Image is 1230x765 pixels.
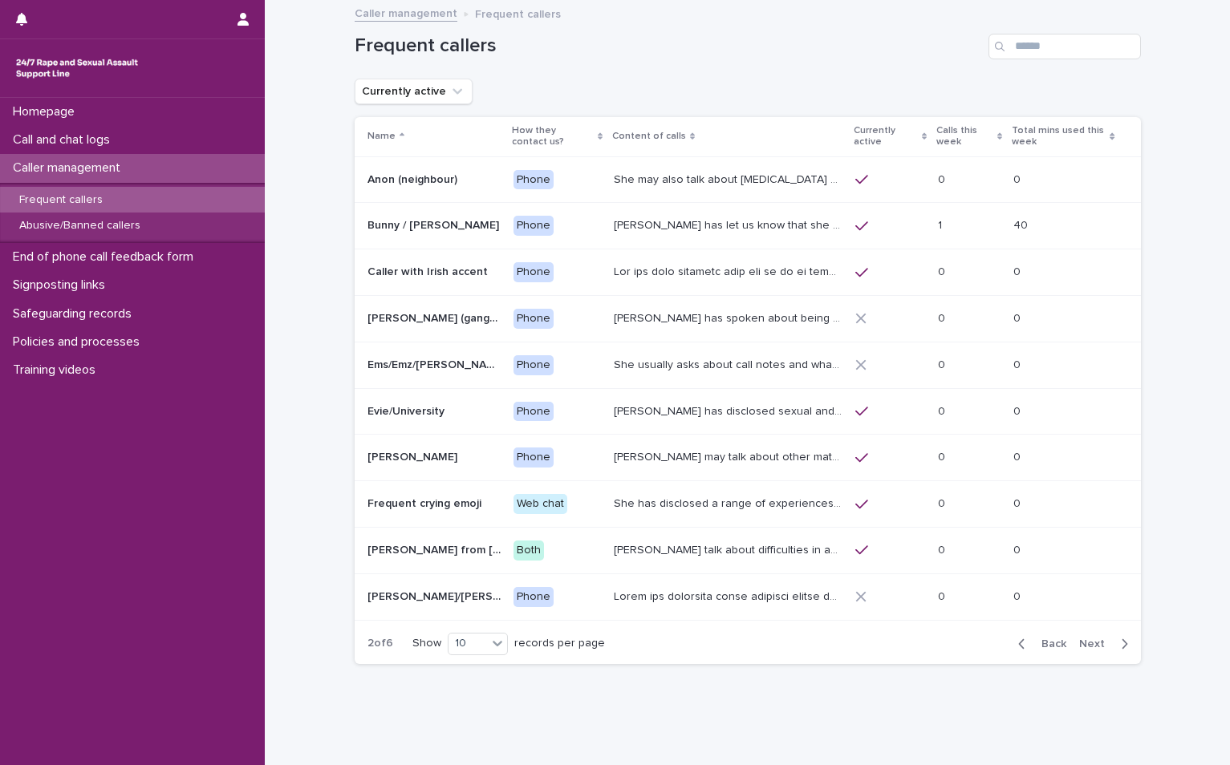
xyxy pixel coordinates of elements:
[612,127,686,145] p: Content of calls
[1005,637,1073,651] button: Back
[449,635,487,652] div: 10
[614,494,846,511] p: She has disclosed a range of experiences of ongoing and past sexual violence, including being rap...
[938,402,948,419] p: 0
[355,527,1141,573] tr: [PERSON_NAME] from [GEOGRAPHIC_DATA][PERSON_NAME] from [GEOGRAPHIC_DATA] Both[PERSON_NAME] talk a...
[938,170,948,187] p: 0
[514,637,605,650] p: records per page
[6,193,116,207] p: Frequent callers
[938,587,948,604] p: 0
[13,52,141,84] img: rhQMoQhaT3yELyF149Cw
[1013,262,1024,279] p: 0
[367,447,461,464] p: [PERSON_NAME]
[355,388,1141,435] tr: Evie/UniversityEvie/University Phone[PERSON_NAME] has disclosed sexual and emotional abuse from a...
[367,540,505,557] p: [PERSON_NAME] from [GEOGRAPHIC_DATA]
[355,79,473,104] button: Currently active
[355,624,406,663] p: 2 of 6
[6,334,152,350] p: Policies and processes
[355,156,1141,203] tr: Anon (neighbour)Anon (neighbour) PhoneShe may also talk about [MEDICAL_DATA] and about currently ...
[367,355,505,372] p: Ems/Emz/[PERSON_NAME]
[1013,540,1024,557] p: 0
[6,249,206,265] p: End of phone call feedback form
[6,219,153,233] p: Abusive/Banned callers
[514,494,567,514] div: Web chat
[514,402,554,422] div: Phone
[938,262,948,279] p: 0
[6,277,118,293] p: Signposting links
[614,587,846,604] p: Jamie has described being sexually abused by both parents. Jamie was put into care when young (5/...
[367,262,491,279] p: Caller with Irish accent
[614,216,846,233] p: Bunny has let us know that she is in her 50s, and lives in Devon. She has talked through experien...
[938,494,948,511] p: 0
[938,216,945,233] p: 1
[938,540,948,557] p: 0
[355,34,982,58] h1: Frequent callers
[367,309,505,326] p: Elizabeth (gang-related)
[854,122,918,152] p: Currently active
[514,216,554,236] div: Phone
[514,540,544,561] div: Both
[514,447,554,467] div: Phone
[614,447,846,464] p: Frances may talk about other matters including her care, and her unhappiness with the care she re...
[367,494,485,511] p: Frequent crying emoji
[614,355,846,372] p: She usually asks about call notes and what the content will be at the start of the call. When she...
[475,4,561,22] p: Frequent callers
[1012,122,1106,152] p: Total mins used this week
[355,435,1141,481] tr: [PERSON_NAME][PERSON_NAME] Phone[PERSON_NAME] may talk about other matters including her care, an...
[1013,216,1031,233] p: 40
[412,637,441,650] p: Show
[938,355,948,372] p: 0
[514,309,554,329] div: Phone
[367,170,461,187] p: Anon (neighbour)
[614,540,846,557] p: Jane may talk about difficulties in accessing the right support service, and has also expressed b...
[1032,638,1066,650] span: Back
[1013,309,1024,326] p: 0
[6,104,87,119] p: Homepage
[514,170,554,190] div: Phone
[355,249,1141,296] tr: Caller with Irish accentCaller with Irish accent PhoneLor ips dolo sitametc adip eli se do ei tem...
[1013,402,1024,419] p: 0
[6,306,144,322] p: Safeguarding records
[512,122,594,152] p: How they contact us?
[938,447,948,464] p: 0
[355,342,1141,388] tr: Ems/Emz/[PERSON_NAME]Ems/Emz/[PERSON_NAME] PhoneShe usually asks about call notes and what the co...
[1013,355,1024,372] p: 0
[514,262,554,282] div: Phone
[614,309,846,326] p: Elizabeth has spoken about being recently raped by a close friend whom she describes as dangerous...
[355,295,1141,342] tr: [PERSON_NAME] (gang-related)[PERSON_NAME] (gang-related) Phone[PERSON_NAME] has spoken about bein...
[367,127,396,145] p: Name
[367,402,448,419] p: Evie/University
[1013,170,1024,187] p: 0
[355,3,457,22] a: Caller management
[6,132,123,148] p: Call and chat logs
[367,216,502,233] p: Bunny / [PERSON_NAME]
[6,362,108,378] p: Training videos
[614,170,846,187] p: She may also talk about child sexual abuse and about currently being physically disabled. She has...
[614,402,846,419] p: Evie has disclosed sexual and emotional abuse from a female friend at university which has been h...
[355,481,1141,528] tr: Frequent crying emojiFrequent crying emoji Web chatShe has disclosed a range of experiences of on...
[1079,638,1114,650] span: Next
[1073,637,1141,651] button: Next
[514,587,554,607] div: Phone
[355,203,1141,249] tr: Bunny / [PERSON_NAME]Bunny / [PERSON_NAME] Phone[PERSON_NAME] has let us know that she is in her ...
[367,587,505,604] p: [PERSON_NAME]/[PERSON_NAME]
[1013,587,1024,604] p: 0
[355,573,1141,620] tr: [PERSON_NAME]/[PERSON_NAME][PERSON_NAME]/[PERSON_NAME] PhoneLorem ips dolorsita conse adipisci el...
[514,355,554,375] div: Phone
[938,309,948,326] p: 0
[1013,447,1024,464] p: 0
[1013,494,1024,511] p: 0
[614,262,846,279] p: She may also describe that she is in an abusive relationship. She has described being owned by th...
[988,34,1141,59] input: Search
[936,122,993,152] p: Calls this week
[6,160,133,176] p: Caller management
